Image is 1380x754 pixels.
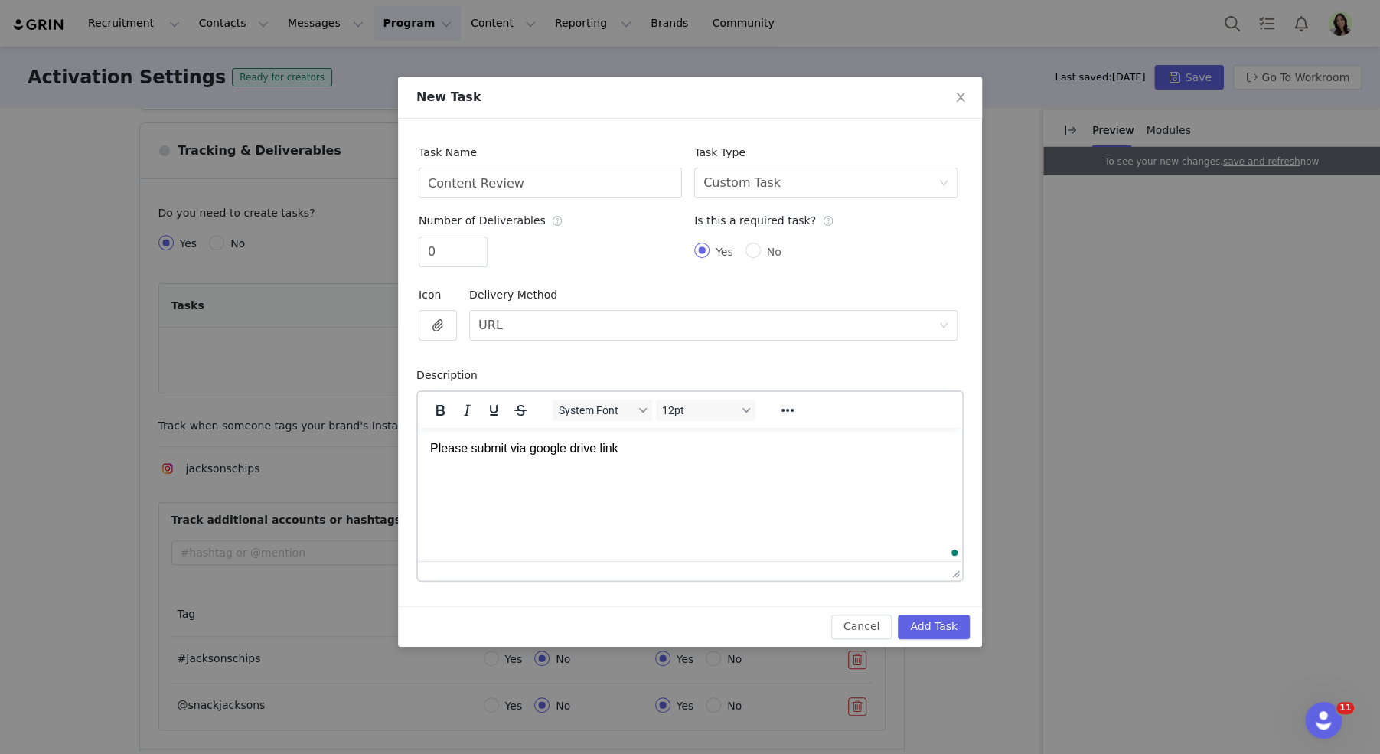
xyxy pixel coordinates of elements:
[427,400,453,421] button: Bold
[939,321,948,331] i: icon: down
[553,400,652,421] button: Fonts
[694,214,834,227] span: Is this a required task?
[419,146,484,158] label: Task Name
[1305,702,1342,739] iframe: Intercom live chat
[939,77,982,119] button: Close
[831,615,892,639] button: Cancel
[694,146,753,158] label: Task Type
[662,404,737,416] span: 12pt
[656,400,755,421] button: Font sizes
[419,289,449,301] label: Icon
[954,91,967,103] i: icon: close
[454,400,480,421] button: Italic
[559,404,634,416] span: System Font
[481,400,507,421] button: Underline
[898,615,970,639] button: Add Task
[469,289,565,301] label: Delivery Method
[703,168,781,197] div: Custom Task
[507,400,533,421] button: Strikethrough
[478,311,503,340] div: URL
[761,246,788,258] span: No
[939,178,948,189] i: icon: down
[419,214,563,227] span: Number of Deliverables
[416,90,481,104] span: New Task
[775,400,801,421] button: Reveal or hide additional toolbar items
[418,428,962,561] iframe: Rich Text Area
[710,246,739,258] span: Yes
[946,562,962,580] div: Press the Up and Down arrow keys to resize the editor.
[1336,702,1354,714] span: 11
[416,369,485,381] label: Description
